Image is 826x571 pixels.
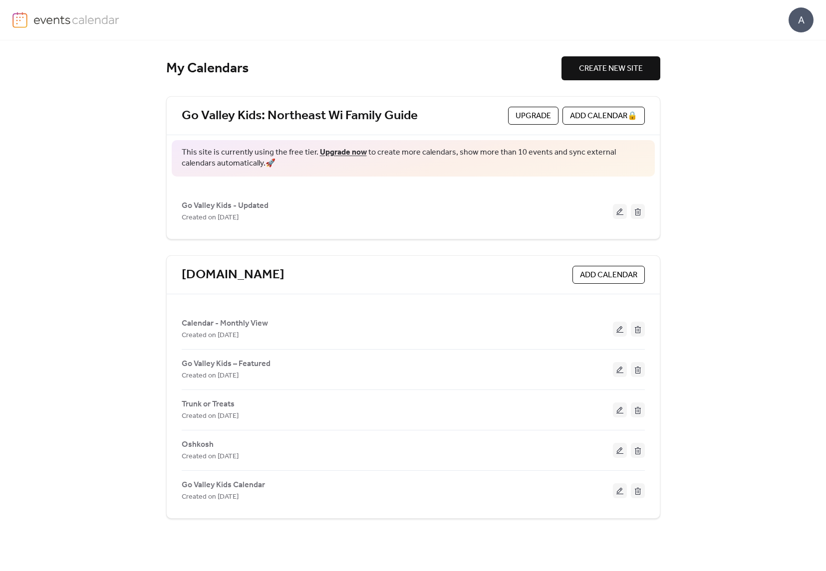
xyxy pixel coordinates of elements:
span: Upgrade [516,110,551,122]
img: logo [12,12,27,28]
span: ADD CALENDAR [580,269,637,281]
div: A [789,7,814,32]
span: Calendar - Monthly View [182,318,268,330]
span: This site is currently using the free tier. to create more calendars, show more than 10 events an... [182,147,645,170]
a: Go Valley Kids – Featured [182,361,271,367]
a: [DOMAIN_NAME] [182,267,284,283]
span: Trunk or Treats [182,398,235,410]
span: Go Valley Kids - Updated [182,200,269,212]
span: Created on [DATE] [182,451,239,463]
button: ADD CALENDAR [572,266,645,284]
span: Created on [DATE] [182,370,239,382]
img: logo-type [33,12,120,27]
a: Calendar - Monthly View [182,321,268,326]
button: CREATE NEW SITE [561,56,660,80]
span: Go Valley Kids – Featured [182,358,271,370]
button: Upgrade [508,107,558,125]
a: Go Valley Kids - Updated [182,203,269,208]
span: CREATE NEW SITE [579,63,643,75]
span: Created on [DATE] [182,330,239,342]
a: Go Valley Kids Calendar [182,482,265,488]
div: My Calendars [166,60,561,77]
span: Created on [DATE] [182,491,239,503]
a: Upgrade now [320,145,367,160]
span: Created on [DATE] [182,212,239,224]
span: Go Valley Kids Calendar [182,479,265,491]
span: Oshkosh [182,439,214,451]
a: Go Valley Kids: Northeast Wi Family Guide [182,108,418,124]
a: Oshkosh [182,442,214,447]
a: Trunk or Treats [182,401,235,407]
span: Created on [DATE] [182,410,239,422]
